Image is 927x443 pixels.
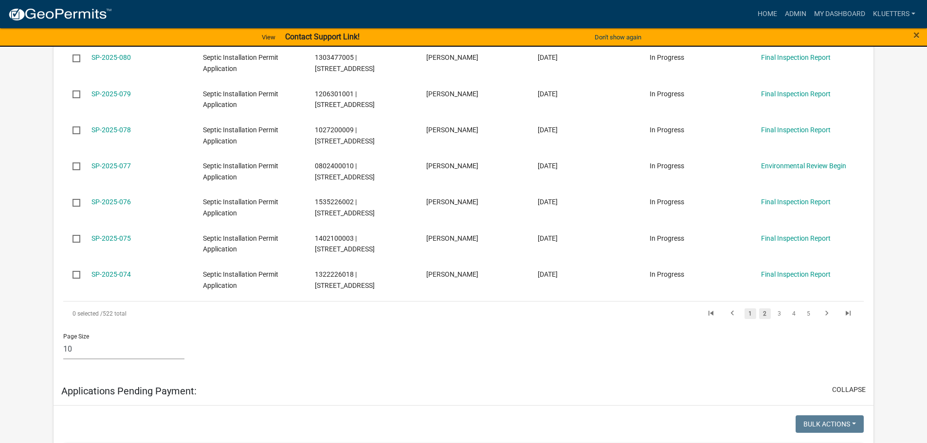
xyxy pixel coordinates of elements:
span: In Progress [650,126,684,134]
span: 08/11/2025 [538,162,558,170]
h5: Applications Pending Payment: [61,385,197,397]
li: page 2 [758,305,772,322]
a: Home [754,5,781,23]
span: Don Morris [426,198,478,206]
button: collapse [832,385,866,395]
span: 10/10/2024 [538,198,558,206]
span: 1303477005 | 1006 MEADOWBROOK AVE [315,53,375,72]
a: 4 [788,308,800,319]
div: 522 total [63,301,380,326]
span: 08/24/2025 [538,53,558,61]
a: My Dashboard [810,5,869,23]
a: kluetters [869,5,919,23]
a: 3 [774,308,785,319]
span: In Progress [650,53,684,61]
a: SP-2025-077 [91,162,131,170]
a: Final Inspection Report [761,53,831,61]
a: 1 [745,308,756,319]
span: Septic Installation Permit Application [203,126,278,145]
span: Kevin Luetters [426,126,478,134]
a: go to previous page [723,308,742,319]
a: 2 [759,308,771,319]
span: In Progress [650,270,684,278]
button: Bulk Actions [796,415,864,433]
li: page 3 [772,305,787,322]
span: 1322226018 | 1169 S 52ND AVE E [315,270,375,289]
span: Daryl Michael [426,270,478,278]
span: × [913,28,920,42]
span: 1206301001 | 204 N LEAGUE RD [315,90,375,109]
a: View [258,29,279,45]
span: 08/15/2025 [538,126,558,134]
a: Final Inspection Report [761,126,831,134]
a: SP-2025-079 [91,90,131,98]
span: Septic Installation Permit Application [203,53,278,72]
span: 07/24/2025 [538,234,558,242]
a: SP-2025-076 [91,198,131,206]
span: Chris Cook [426,162,478,170]
span: Matthew Curtis [426,234,478,242]
span: Septic Installation Permit Application [203,90,278,109]
a: go to last page [839,308,857,319]
span: 0 selected / [73,310,103,317]
span: In Progress [650,90,684,98]
a: 5 [803,308,815,319]
a: Final Inspection Report [761,90,831,98]
span: Septic Installation Permit Application [203,198,278,217]
li: page 1 [743,305,758,322]
a: SP-2025-075 [91,234,131,242]
a: Admin [781,5,810,23]
span: 1402100003 | 1738 E 92ND ST S [315,234,375,253]
button: Don't show again [591,29,645,45]
button: Close [913,29,920,41]
span: Septic Installation Permit Application [203,270,278,289]
a: go to next page [818,308,836,319]
a: Final Inspection Report [761,234,831,242]
span: Septic Installation Permit Application [203,162,278,181]
span: 07/23/2025 [538,270,558,278]
span: Rafa Gonzalez [426,90,478,98]
span: 1027200009 | 13895 HIGHWAY 6 E [315,126,375,145]
a: Environmental Review Begin [761,162,846,170]
a: SP-2025-078 [91,126,131,134]
li: page 4 [787,305,801,322]
span: Jason A Harthoorn [426,53,478,61]
span: In Progress [650,198,684,206]
span: 0802400010 | 6285 E 28TH ST N [315,162,375,181]
span: 1535226002 | 6946 Hwy T38 S, Lynnville [315,198,375,217]
a: Final Inspection Report [761,198,831,206]
a: go to first page [702,308,720,319]
span: 08/18/2025 [538,90,558,98]
a: SP-2025-080 [91,53,131,61]
li: page 5 [801,305,816,322]
strong: Contact Support Link! [285,32,360,41]
a: SP-2025-074 [91,270,131,278]
span: Septic Installation Permit Application [203,234,278,253]
a: Final Inspection Report [761,270,831,278]
span: In Progress [650,234,684,242]
span: In Progress [650,162,684,170]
